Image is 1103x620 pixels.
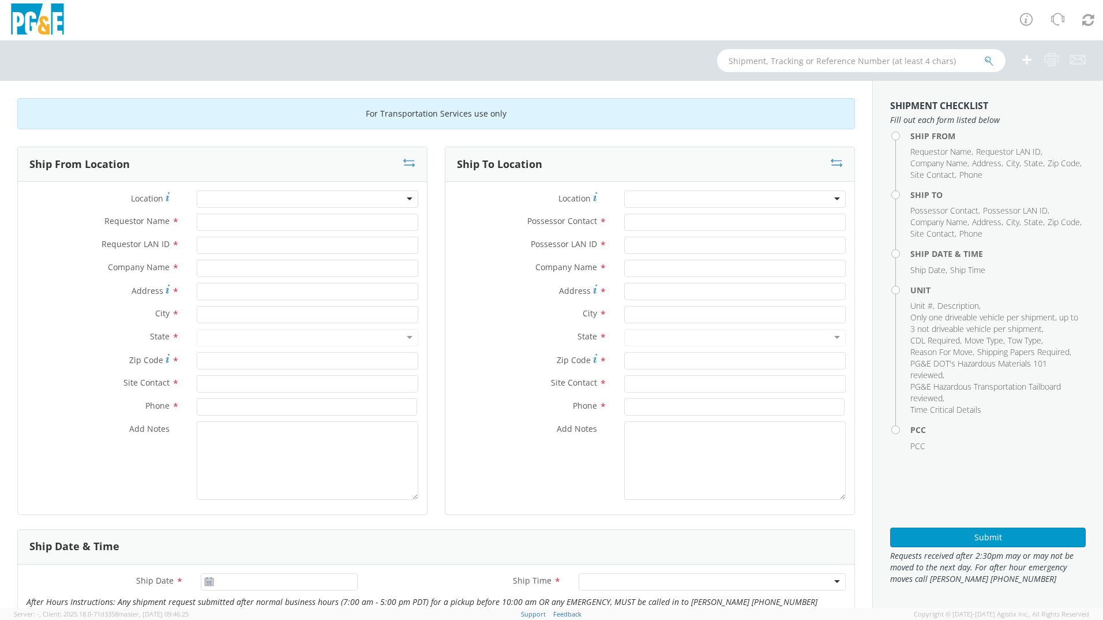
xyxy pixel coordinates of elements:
li: , [1006,216,1021,228]
li: , [1006,158,1021,169]
span: Address [559,285,591,296]
span: Requests received after 2:30pm may or may not be moved to the next day. For after hour emergency ... [890,550,1086,585]
span: Add Notes [129,423,170,434]
li: , [910,146,973,158]
span: Move Type [965,335,1003,346]
span: Address [132,285,163,296]
span: Zip Code [1048,216,1080,227]
h4: Unit [910,286,1086,294]
span: Add Notes [557,423,597,434]
span: Reason For Move [910,346,973,357]
li: , [977,346,1071,358]
span: Site Contact [910,169,955,180]
span: State [150,331,170,342]
li: , [910,228,956,240]
span: PG&E Hazardous Transportation Tailboard reviewed [910,381,1061,404]
span: Company Name [910,158,967,169]
input: Shipment, Tracking or Reference Number (at least 4 chars) [717,49,1006,72]
li: , [1008,335,1043,346]
span: Copyright © [DATE]-[DATE] Agistix Inc., All Rights Reserved [914,610,1089,619]
a: Feedback [553,610,581,618]
span: Zip Code [1048,158,1080,169]
span: Ship Time [513,575,551,586]
span: Client: 2025.18.0-71d3358 [43,610,189,618]
span: Phone [959,228,982,239]
li: , [910,158,969,169]
span: , [39,610,41,618]
span: Phone [145,400,170,411]
span: Description [937,300,979,311]
span: Site Contact [123,377,170,388]
h3: Ship Date & Time [29,541,119,552]
span: Requestor Name [910,146,971,157]
strong: Shipment Checklist [890,99,988,112]
li: , [1048,158,1082,169]
span: Possessor Contact [910,205,978,216]
span: Phone [959,169,982,180]
li: , [910,335,962,346]
li: , [910,300,935,312]
span: Company Name [535,262,597,272]
h4: Ship To [910,191,1086,199]
span: City [583,308,597,319]
span: City [1006,158,1019,169]
span: City [1006,216,1019,227]
i: After Hours Instructions: Any shipment request submitted after normal business hours (7:00 am - 5... [27,596,817,619]
li: , [983,205,1049,216]
span: Company Name [108,262,170,272]
span: Fill out each form listed below [890,114,1086,126]
span: Zip Code [557,354,591,365]
span: Address [972,158,1001,169]
span: Ship Date [910,264,946,275]
span: Ship Time [950,264,985,275]
span: Site Contact [551,377,597,388]
span: Requestor Name [104,215,170,226]
li: , [910,264,947,276]
h4: Ship From [910,132,1086,140]
span: Site Contact [910,228,955,239]
h4: PCC [910,425,1086,434]
span: master, [DATE] 09:46:25 [118,610,189,618]
h4: Ship Date & Time [910,249,1086,258]
span: PG&E DOT's Hazardous Materials 101 reviewed [910,358,1047,380]
span: CDL Required [910,335,960,346]
span: State [1024,158,1043,169]
span: PCC [910,440,925,451]
span: Possessor LAN ID [531,238,597,249]
span: Only one driveable vehicle per shipment, up to 3 not driveable vehicle per shipment [910,312,1078,334]
li: , [937,300,981,312]
span: Address [972,216,1001,227]
span: Possessor Contact [527,215,597,226]
span: State [1024,216,1043,227]
li: , [1024,216,1045,228]
h3: Ship From Location [29,159,130,170]
span: Ship Date [136,575,174,586]
li: , [976,146,1042,158]
h3: Ship To Location [457,159,542,170]
li: , [965,335,1005,346]
li: , [1048,216,1082,228]
span: Requestor LAN ID [976,146,1041,157]
span: Shipping Papers Required [977,346,1070,357]
button: Submit [890,528,1086,547]
span: Location [131,193,163,204]
span: Tow Type [1008,335,1041,346]
span: Location [558,193,591,204]
img: pge-logo-06675f144f4cfa6a6814.png [9,3,66,38]
span: State [577,331,597,342]
span: Zip Code [129,354,163,365]
li: , [910,358,1083,381]
li: , [910,346,974,358]
li: , [1024,158,1045,169]
span: Company Name [910,216,967,227]
span: City [155,308,170,319]
span: Unit # [910,300,933,311]
span: Time Critical Details [910,404,981,415]
li: , [972,216,1003,228]
li: , [972,158,1003,169]
li: , [910,312,1083,335]
span: Server: - [14,610,41,618]
span: Possessor LAN ID [983,205,1048,216]
span: Requestor LAN ID [102,238,170,249]
span: Phone [573,400,597,411]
